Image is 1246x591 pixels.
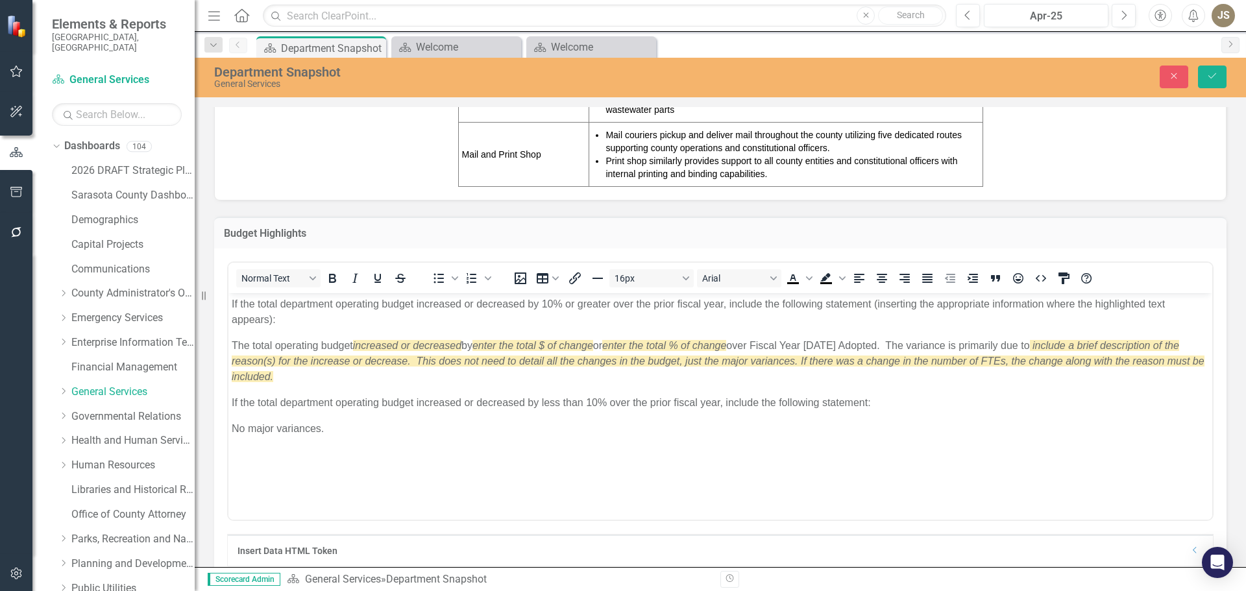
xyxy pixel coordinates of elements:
[71,557,195,572] a: Planning and Development Services
[305,573,381,585] a: General Services
[71,458,195,473] a: Human Resources
[395,39,518,55] a: Welcome
[224,228,1217,239] h3: Budget Highlights
[52,103,182,126] input: Search Below...
[71,262,195,277] a: Communications
[71,483,195,498] a: Libraries and Historical Resources
[71,335,195,350] a: Enterprise Information Technology
[281,40,383,56] div: Department Snapshot
[238,544,1184,557] div: Insert Data HTML Token
[263,5,946,27] input: Search ClearPoint...
[815,269,848,287] div: Background color Black
[1030,269,1052,287] button: HTML Editor
[386,573,487,585] div: Department Snapshot
[532,269,563,287] button: Table
[1202,547,1233,578] div: Open Intercom Messenger
[71,409,195,424] a: Governmental Relations
[71,532,195,547] a: Parks, Recreation and Natural Resources
[848,269,870,287] button: Align left
[71,311,195,326] a: Emergency Services
[428,269,460,287] div: Bullet list
[64,139,120,154] a: Dashboards
[214,79,782,89] div: General Services
[214,65,782,79] div: Department Snapshot
[52,32,182,53] small: [GEOGRAPHIC_DATA], [GEOGRAPHIC_DATA]
[605,128,979,154] li: Mail couriers pickup and deliver mail throughout the county utilizing five dedicated routes suppo...
[894,269,916,287] button: Align right
[697,269,781,287] button: Font Arial
[228,293,1212,520] iframe: Rich Text Area
[287,572,711,587] div: »
[587,269,609,287] button: Horizontal line
[1053,269,1075,287] button: CSS Editor
[702,273,766,283] span: Arial
[984,4,1108,27] button: Apr-25
[208,573,280,586] span: Scorecard Admin
[71,237,195,252] a: Capital Projects
[321,269,343,287] button: Bold
[984,269,1007,287] button: Blockquote
[71,507,195,522] a: Office of County Attorney
[897,10,925,20] span: Search
[871,269,893,287] button: Align center
[6,15,29,38] img: ClearPoint Strategy
[127,141,152,152] div: 104
[367,269,389,287] button: Underline
[71,286,195,301] a: County Administrator's Office
[530,39,653,55] a: Welcome
[564,269,586,287] button: Insert/edit link
[71,188,195,203] a: Sarasota County Dashboard
[551,39,653,55] div: Welcome
[241,273,305,283] span: Normal Text
[1075,269,1097,287] button: Help
[1007,269,1029,287] button: Emojis
[236,269,321,287] button: Block Normal Text
[52,16,182,32] span: Elements & Reports
[878,6,943,25] button: Search
[389,269,411,287] button: Strikethrough
[615,273,678,283] span: 16px
[1212,4,1235,27] button: JS
[782,269,814,287] div: Text color Black
[988,8,1104,24] div: Apr-25
[71,385,195,400] a: General Services
[344,269,366,287] button: Italic
[609,269,694,287] button: Font size 16px
[939,269,961,287] button: Decrease indent
[71,213,195,228] a: Demographics
[71,360,195,375] a: Financial Management
[52,73,182,88] a: General Services
[71,163,195,178] a: 2026 DRAFT Strategic Plan
[605,154,979,180] li: Print shop similarly provides support to all county entities and constitutional officers with int...
[509,269,531,287] button: Insert image
[962,269,984,287] button: Increase indent
[462,149,541,160] span: Mail and Print Shop
[916,269,938,287] button: Justify
[71,433,195,448] a: Health and Human Services
[461,269,493,287] div: Numbered list
[416,39,518,55] div: Welcome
